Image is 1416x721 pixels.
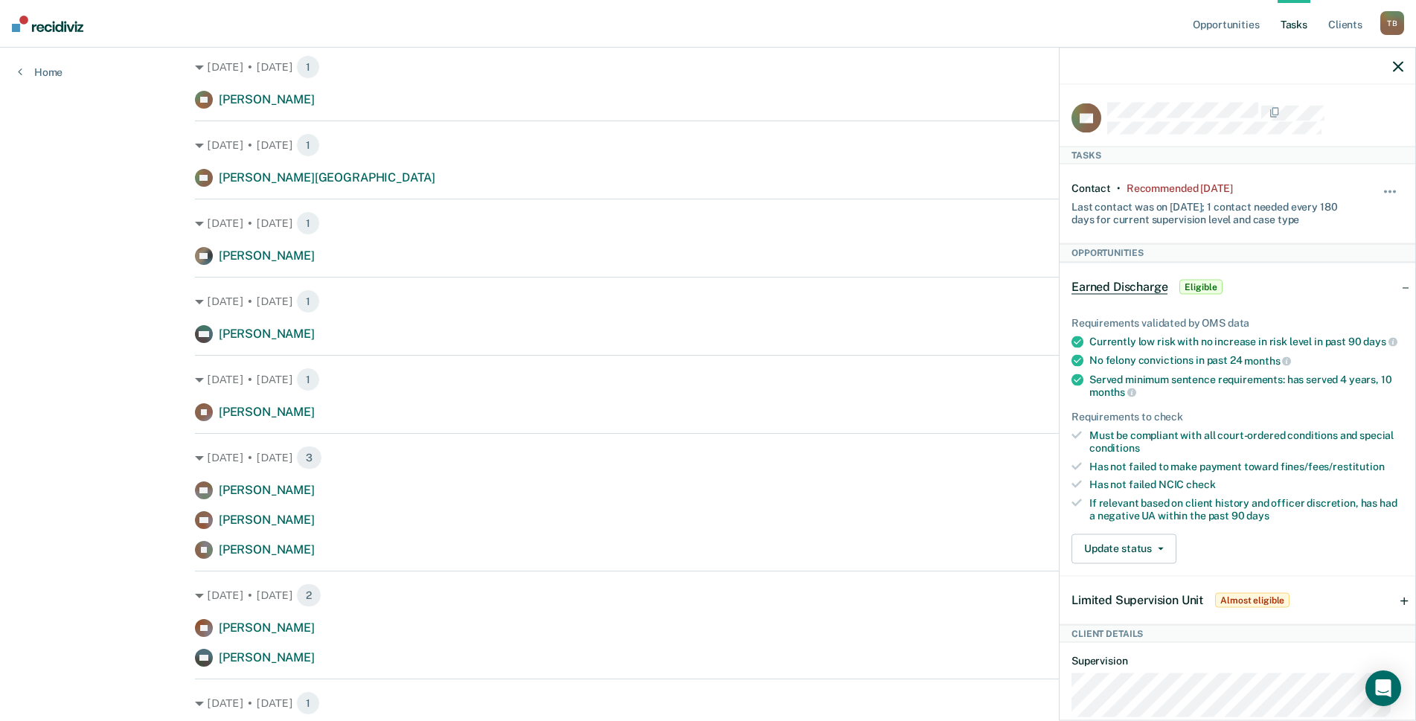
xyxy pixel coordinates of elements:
[296,55,320,79] span: 1
[1215,592,1290,607] span: Almost eligible
[1089,460,1403,472] div: Has not failed to make payment toward
[296,211,320,235] span: 1
[1089,373,1403,398] div: Served minimum sentence requirements: has served 4 years, 10
[195,368,1221,391] div: [DATE] • [DATE]
[219,621,315,635] span: [PERSON_NAME]
[195,583,1221,607] div: [DATE] • [DATE]
[1060,263,1415,310] div: Earned DischargeEligible
[1089,497,1403,522] div: If relevant based on client history and officer discretion, has had a negative UA within the past 90
[1089,354,1403,368] div: No felony convictions in past 24
[1071,182,1111,195] div: Contact
[1380,11,1404,35] div: T B
[1071,533,1176,563] button: Update status
[296,368,320,391] span: 1
[195,446,1221,470] div: [DATE] • [DATE]
[219,327,315,341] span: [PERSON_NAME]
[1071,279,1167,294] span: Earned Discharge
[195,133,1221,157] div: [DATE] • [DATE]
[219,650,315,664] span: [PERSON_NAME]
[219,405,315,419] span: [PERSON_NAME]
[219,513,315,527] span: [PERSON_NAME]
[1244,355,1291,367] span: months
[1179,279,1222,294] span: Eligible
[1089,335,1403,348] div: Currently low risk with no increase in risk level in past 90
[296,583,321,607] span: 2
[1089,386,1136,398] span: months
[1060,624,1415,642] div: Client Details
[1117,182,1121,195] div: •
[1060,576,1415,624] div: Limited Supervision UnitAlmost eligible
[1089,441,1140,453] span: conditions
[1071,592,1203,606] span: Limited Supervision Unit
[1071,316,1403,329] div: Requirements validated by OMS data
[219,542,315,557] span: [PERSON_NAME]
[219,92,315,106] span: [PERSON_NAME]
[219,170,435,185] span: [PERSON_NAME][GEOGRAPHIC_DATA]
[1071,655,1403,667] dt: Supervision
[1365,670,1401,706] div: Open Intercom Messenger
[18,65,63,79] a: Home
[1246,510,1269,522] span: days
[219,249,315,263] span: [PERSON_NAME]
[1127,182,1232,195] div: Recommended 18 days ago
[296,133,320,157] span: 1
[1060,244,1415,262] div: Opportunities
[296,691,320,715] span: 1
[12,16,83,32] img: Recidiviz
[1071,411,1403,423] div: Requirements to check
[1060,146,1415,164] div: Tasks
[219,483,315,497] span: [PERSON_NAME]
[1186,478,1215,490] span: check
[1089,429,1403,455] div: Must be compliant with all court-ordered conditions and special
[1363,336,1397,347] span: days
[1089,478,1403,491] div: Has not failed NCIC
[1071,194,1348,225] div: Last contact was on [DATE]; 1 contact needed every 180 days for current supervision level and cas...
[195,289,1221,313] div: [DATE] • [DATE]
[296,446,322,470] span: 3
[195,211,1221,235] div: [DATE] • [DATE]
[296,289,320,313] span: 1
[195,691,1221,715] div: [DATE] • [DATE]
[195,55,1221,79] div: [DATE] • [DATE]
[1281,460,1385,472] span: fines/fees/restitution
